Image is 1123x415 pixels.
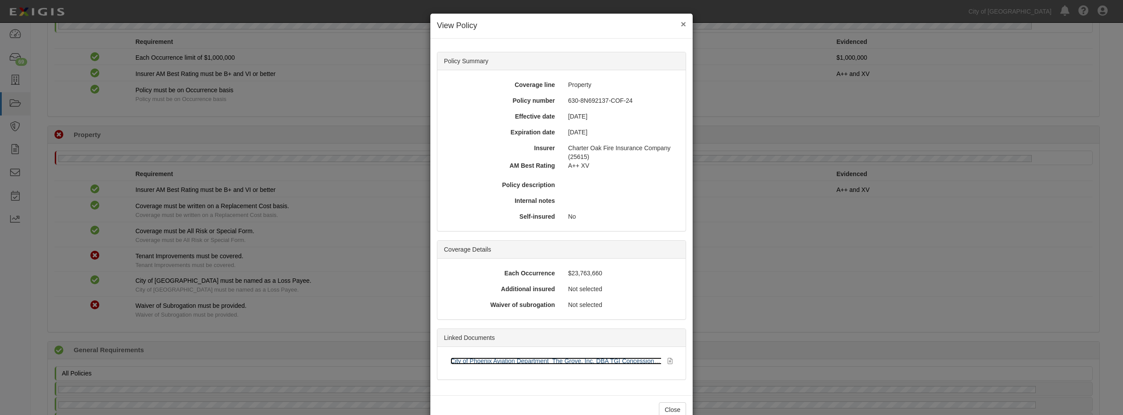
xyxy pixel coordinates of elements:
div: Policy number [441,96,561,105]
div: No [561,212,682,221]
div: Charter Oak Fire Insurance Company (25615) [561,144,682,161]
div: [DATE] [561,112,682,121]
div: Coverage Details [437,241,686,259]
div: Expiration date [441,128,561,137]
div: Property [561,80,682,89]
div: Waiver of subrogation [441,300,561,309]
div: Self-insured [441,212,561,221]
div: Policy Summary [437,52,686,70]
div: Additional insured [441,285,561,293]
div: Not selected [561,300,682,309]
div: $23,763,660 [561,269,682,278]
div: AM Best Rating [438,161,561,170]
a: City of Phoenix Aviation Department_The Grove, Inc. DBA TGI Concessions_EPI Master 24-25_8-25-202... [451,357,784,364]
div: 630-8N692137-COF-24 [561,96,682,105]
div: City of Phoenix Aviation Department_The Grove, Inc. DBA TGI Concessions_EPI Master 24-25_8-25-202... [451,357,661,365]
div: Policy description [441,180,561,189]
div: Insurer [441,144,561,152]
div: Coverage line [441,80,561,89]
div: Internal notes [441,196,561,205]
div: A++ XV [561,161,685,170]
div: Linked Documents [437,329,686,347]
div: Effective date [441,112,561,121]
div: [DATE] [561,128,682,137]
div: Each Occurrence [441,269,561,278]
div: Not selected [561,285,682,293]
h4: View Policy [437,20,686,32]
button: Close [681,19,686,29]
